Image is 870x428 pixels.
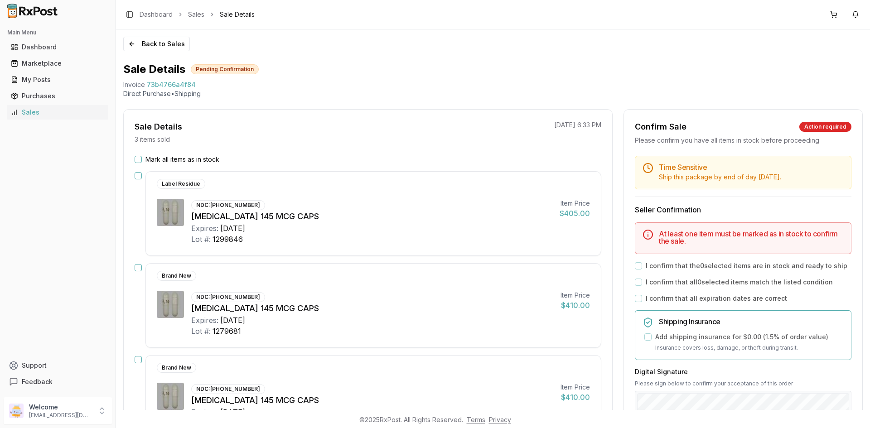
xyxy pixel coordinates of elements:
div: 1299846 [213,234,243,245]
div: Invoice [123,80,145,89]
div: Item Price [561,383,590,392]
div: Lot #: [191,326,211,337]
a: Terms [467,416,485,423]
span: 73b4766a4f84 [147,80,196,89]
img: Linzess 145 MCG CAPS [157,383,184,410]
div: $405.00 [560,208,590,219]
div: [MEDICAL_DATA] 145 MCG CAPS [191,210,552,223]
div: Please confirm you have all items in stock before proceeding [635,136,851,145]
label: I confirm that the 0 selected items are in stock and ready to ship [646,261,847,270]
div: Dashboard [11,43,105,52]
label: Mark all items as in stock [145,155,219,164]
button: Support [4,357,112,374]
div: NDC: [PHONE_NUMBER] [191,384,265,394]
div: 1279681 [213,326,241,337]
h5: Shipping Insurance [659,318,844,325]
h1: Sale Details [123,62,185,77]
nav: breadcrumb [140,10,255,19]
button: Marketplace [4,56,112,71]
div: Item Price [560,199,590,208]
div: Item Price [561,291,590,300]
div: [DATE] [220,223,245,234]
label: I confirm that all expiration dates are correct [646,294,787,303]
label: Add shipping insurance for $0.00 ( 1.5 % of order value) [655,332,828,341]
a: Dashboard [7,39,108,55]
button: Sales [4,105,112,120]
div: Lot #: [191,234,211,245]
h2: Main Menu [7,29,108,36]
p: Insurance covers loss, damage, or theft during transit. [655,343,844,352]
div: Label Residue [157,179,205,189]
button: My Posts [4,72,112,87]
a: Privacy [489,416,511,423]
div: Purchases [11,91,105,101]
img: RxPost Logo [4,4,62,18]
img: User avatar [9,404,24,418]
div: Brand New [157,271,196,281]
button: Back to Sales [123,37,190,51]
p: 3 items sold [135,135,170,144]
h5: At least one item must be marked as in stock to confirm the sale. [659,230,844,245]
h3: Seller Confirmation [635,204,851,215]
div: Brand New [157,363,196,373]
img: Linzess 145 MCG CAPS [157,199,184,226]
a: My Posts [7,72,108,88]
p: [EMAIL_ADDRESS][DOMAIN_NAME] [29,412,92,419]
p: Direct Purchase • Shipping [123,89,863,98]
div: Sale Details [135,120,182,133]
img: Linzess 145 MCG CAPS [157,291,184,318]
div: Expires: [191,223,218,234]
div: $410.00 [561,392,590,403]
div: Expires: [191,315,218,326]
a: Purchases [7,88,108,104]
span: Sale Details [220,10,255,19]
span: Feedback [22,377,53,386]
div: NDC: [PHONE_NUMBER] [191,292,265,302]
h3: Digital Signature [635,367,851,376]
div: [DATE] [220,315,245,326]
div: Confirm Sale [635,120,686,133]
p: Please sign below to confirm your acceptance of this order [635,380,851,387]
label: I confirm that all 0 selected items match the listed condition [646,278,833,287]
div: Sales [11,108,105,117]
div: $410.00 [561,300,590,311]
div: Pending Confirmation [191,64,259,74]
div: Expires: [191,407,218,418]
a: Dashboard [140,10,173,19]
div: [MEDICAL_DATA] 145 MCG CAPS [191,302,553,315]
button: Feedback [4,374,112,390]
div: Marketplace [11,59,105,68]
div: My Posts [11,75,105,84]
h5: Time Sensitive [659,164,844,171]
a: Marketplace [7,55,108,72]
button: Dashboard [4,40,112,54]
p: Welcome [29,403,92,412]
span: Ship this package by end of day [DATE] . [659,173,781,181]
a: Sales [188,10,204,19]
p: [DATE] 6:33 PM [554,120,601,130]
div: [MEDICAL_DATA] 145 MCG CAPS [191,394,553,407]
div: Action required [799,122,851,132]
div: [DATE] [220,407,245,418]
a: Sales [7,104,108,120]
div: NDC: [PHONE_NUMBER] [191,200,265,210]
button: Purchases [4,89,112,103]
